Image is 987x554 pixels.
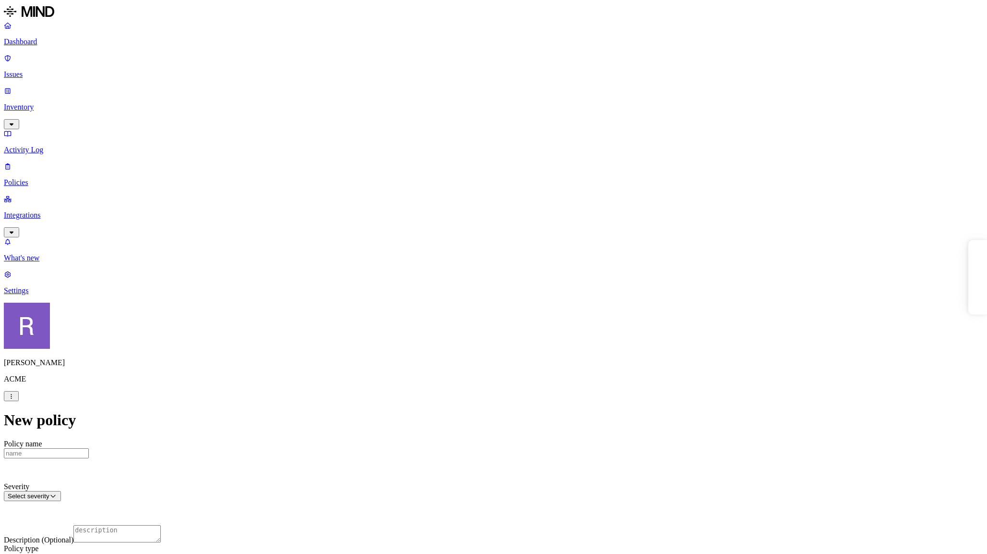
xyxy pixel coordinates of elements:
h1: New policy [4,411,983,429]
p: ACME [4,375,983,383]
label: Description (Optional) [4,536,73,544]
p: Inventory [4,103,983,111]
p: Activity Log [4,146,983,154]
label: Policy type [4,544,38,553]
a: MIND [4,4,983,21]
label: Severity [4,482,29,491]
a: Dashboard [4,21,983,46]
input: name [4,448,89,458]
a: What's new [4,237,983,262]
a: Policies [4,162,983,187]
label: Policy name [4,440,42,448]
img: MIND [4,4,54,19]
a: Integrations [4,195,983,236]
a: Inventory [4,86,983,128]
p: Issues [4,70,983,79]
p: Policies [4,178,983,187]
img: Rich Thompson [4,303,50,349]
p: What's new [4,254,983,262]
p: Dashboard [4,37,983,46]
a: Activity Log [4,129,983,154]
p: Integrations [4,211,983,220]
a: Settings [4,270,983,295]
p: Settings [4,286,983,295]
a: Issues [4,54,983,79]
